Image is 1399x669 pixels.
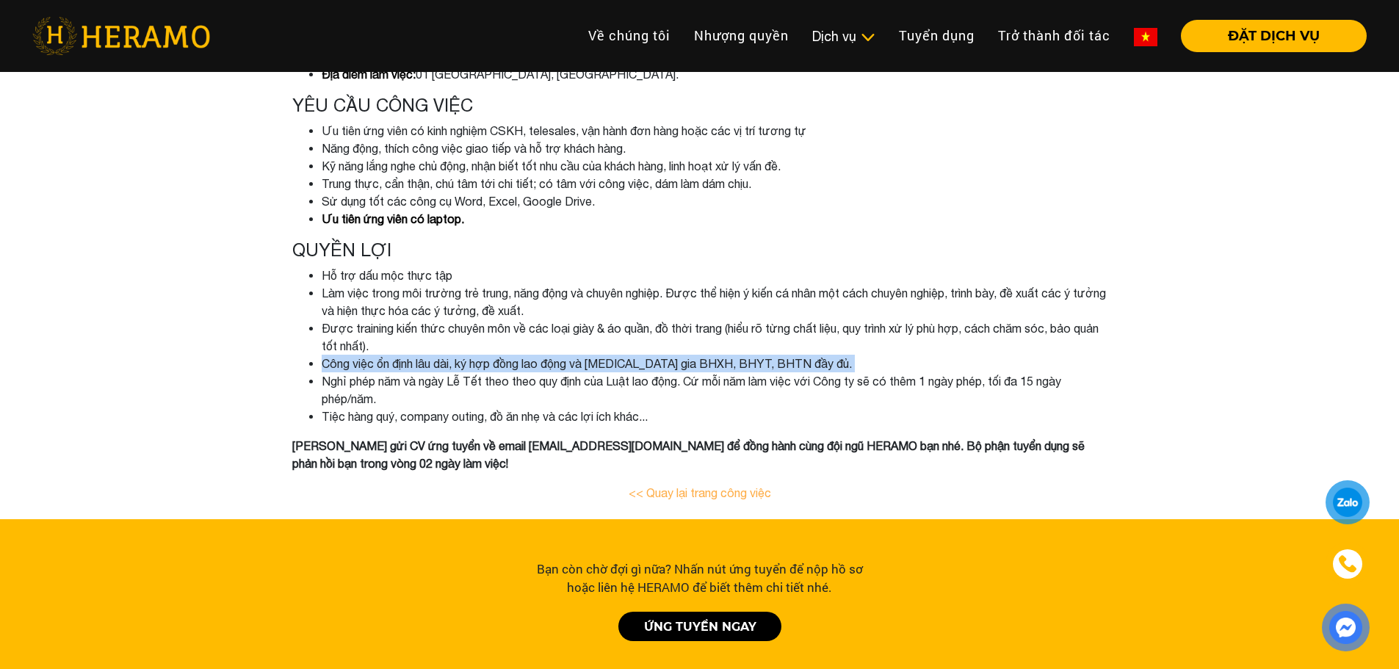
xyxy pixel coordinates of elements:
li: Sử dụng tốt các công cụ Word, Excel, Google Drive. [322,192,1107,210]
a: Tuyển dụng [887,20,986,51]
h4: QUYỀN LỢI [292,239,1107,261]
strong: Địa điểm làm việc: [322,68,416,81]
b: Ưu tiên ứng viên có laptop. [322,212,464,225]
img: vn-flag.png [1134,28,1157,46]
li: Tiệc hàng quý, company outing, đồ ăn nhẹ và các lợi ích khác... [322,408,1107,425]
div: Dịch vụ [812,26,875,46]
a: ĐẶT DỊCH VỤ [1169,29,1367,43]
li: Nghỉ phép năm và ngày Lễ Tết theo theo quy định của Luật lao động. Cứ mỗi năm làm việc với Công t... [322,372,1107,408]
div: Bạn còn chờ đợi gì nữa? Nhấn nút ứng tuyển để nộp hồ sơ hoặc liên hệ HERAMO để biết thêm chi tiết... [528,560,872,597]
img: heramo-logo.png [32,17,210,55]
img: subToggleIcon [860,30,875,45]
li: Ưu tiên ứng viên có kinh nghiệm CSKH, telesales, vận hành đơn hàng hoặc các vị trí tương tự [322,122,1107,140]
li: Trung thực, cẩn thận, chú tâm tới chi tiết; có tâm với công việc, dám làm dám chịu. [322,175,1107,192]
li: Công việc ổn định lâu dài, ký hợp đồng lao động và [MEDICAL_DATA] gia BHXH, BHYT, BHTN đầy đủ. [322,355,1107,372]
li: Hỗ trợ dấu mộc thực tập [322,267,1107,284]
li: Năng động, thích công việc giao tiếp và hỗ trợ khách hàng. [322,140,1107,157]
li: Được training kiến thức chuyên môn về các loại giày & áo quần, đồ thời trang (hiểu rõ từng chất l... [322,319,1107,355]
a: Trở thành đối tác [986,20,1122,51]
b: [PERSON_NAME] gửi CV ứng tuyển về email [EMAIL_ADDRESS][DOMAIN_NAME] để đồng hành cùng đội ngũ HE... [292,439,1085,470]
li: Kỹ năng lắng nghe chủ động, nhận biết tốt nhu cầu của khách hàng, linh hoạt xử lý vấn đề. [322,157,1107,175]
a: phone-icon [1328,544,1367,584]
a: Nhượng quyền [682,20,800,51]
a: Về chúng tôi [576,20,682,51]
img: phone-icon [1338,554,1357,574]
button: ĐẶT DỊCH VỤ [1181,20,1367,52]
li: Làm việc trong môi trường trẻ trung, năng động và chuyên nghiệp. Được thể hiện ý kiến cá nhân một... [322,284,1107,319]
a: << Quay lại trang công việc [629,486,771,499]
li: 01 [GEOGRAPHIC_DATA], [GEOGRAPHIC_DATA]. [322,65,1107,83]
h4: YÊU CẦU CÔNG VIỆC [292,95,1107,116]
a: ỨNG TUYỂN NGAY [618,612,781,641]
